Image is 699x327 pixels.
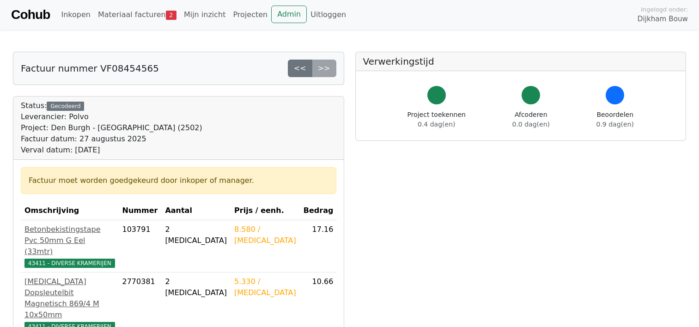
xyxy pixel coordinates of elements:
[596,121,634,128] span: 0.9 dag(en)
[234,224,296,246] div: 8.580 / [MEDICAL_DATA]
[307,6,350,24] a: Uitloggen
[288,60,312,77] a: <<
[234,276,296,298] div: 5.330 / [MEDICAL_DATA]
[300,201,337,220] th: Bedrag
[119,201,162,220] th: Nummer
[57,6,94,24] a: Inkopen
[180,6,230,24] a: Mijn inzicht
[21,100,202,156] div: Status:
[641,5,688,14] span: Ingelogd onder:
[11,4,50,26] a: Cohub
[166,11,176,20] span: 2
[363,56,679,67] h5: Verwerkingstijd
[512,110,550,129] div: Afcoderen
[407,110,466,129] div: Project toekennen
[638,14,688,24] span: Dijkham Bouw
[94,6,180,24] a: Materiaal facturen2
[24,276,115,321] div: [MEDICAL_DATA] Dopsleutelbit Magnetisch 869/4 M 10x50mm
[21,111,202,122] div: Leverancier: Polvo
[271,6,307,23] a: Admin
[165,276,227,298] div: 2 [MEDICAL_DATA]
[21,63,159,74] h5: Factuur nummer VF08454565
[24,224,115,257] div: Betonbekistingstape Pvc 50mm G Eel (33mtr)
[21,122,202,133] div: Project: Den Burgh - [GEOGRAPHIC_DATA] (2502)
[21,133,202,145] div: Factuur datum: 27 augustus 2025
[165,224,227,246] div: 2 [MEDICAL_DATA]
[29,175,328,186] div: Factuur moet worden goedgekeurd door inkoper of manager.
[596,110,634,129] div: Beoordelen
[21,145,202,156] div: Verval datum: [DATE]
[512,121,550,128] span: 0.0 dag(en)
[119,220,162,272] td: 103791
[24,259,115,268] span: 43411 - DIVERSE KRAMERIJEN
[231,201,300,220] th: Prijs / eenh.
[229,6,271,24] a: Projecten
[24,224,115,268] a: Betonbekistingstape Pvc 50mm G Eel (33mtr)43411 - DIVERSE KRAMERIJEN
[418,121,455,128] span: 0.4 dag(en)
[47,102,84,111] div: Gecodeerd
[161,201,231,220] th: Aantal
[21,201,119,220] th: Omschrijving
[300,220,337,272] td: 17.16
